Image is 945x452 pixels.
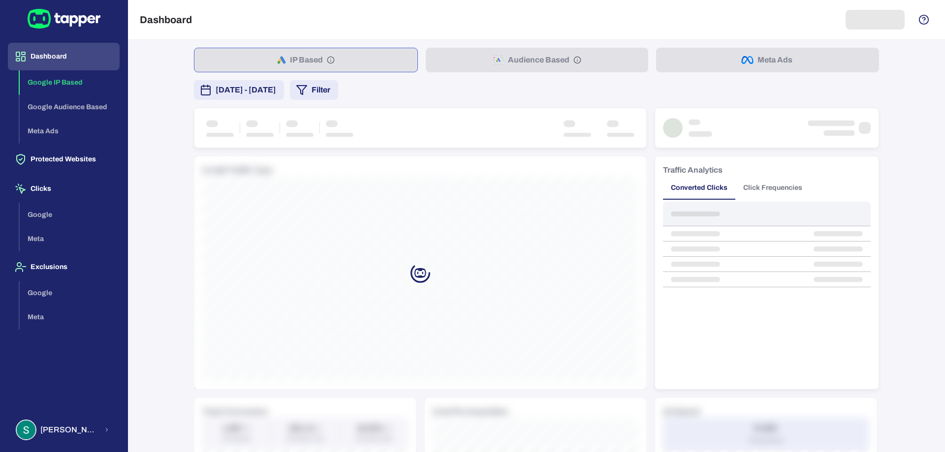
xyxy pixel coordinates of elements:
[663,164,723,176] h6: Traffic Analytics
[194,80,284,100] button: [DATE] - [DATE]
[663,176,735,200] button: Converted Clicks
[8,262,120,271] a: Exclusions
[8,43,120,70] button: Dashboard
[8,253,120,281] button: Exclusions
[290,80,338,100] button: Filter
[8,184,120,192] a: Clicks
[8,146,120,173] button: Protected Websites
[8,154,120,163] a: Protected Websites
[40,425,98,435] span: [PERSON_NAME] [PERSON_NAME]
[8,416,120,444] button: Stuart Parkin[PERSON_NAME] [PERSON_NAME]
[8,175,120,203] button: Clicks
[8,52,120,60] a: Dashboard
[216,84,276,96] span: [DATE] - [DATE]
[140,14,192,26] h5: Dashboard
[735,176,810,200] button: Click Frequencies
[17,421,35,439] img: Stuart Parkin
